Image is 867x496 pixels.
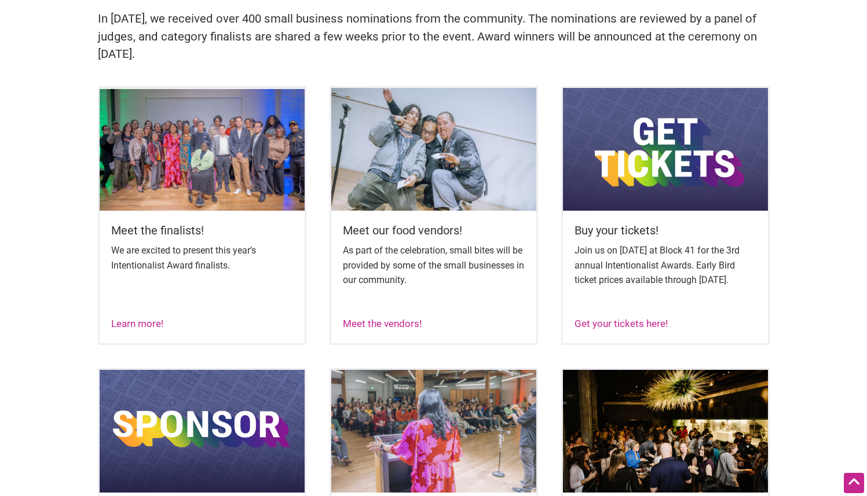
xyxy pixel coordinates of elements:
[575,243,756,288] p: Join us on [DATE] at Block 41 for the 3rd annual Intentionalist Awards. Early Bird ticket prices ...
[98,10,770,63] p: In [DATE], we received over 400 small business nominations from the community. The nominations ar...
[343,243,525,288] p: As part of the celebration, small bites will be provided by some of the small businesses in our c...
[343,318,422,329] a: Meet the vendors!
[575,318,668,329] a: Get your tickets here!
[111,243,293,273] p: We are excited to present this year’s Intentionalist Award finalists.
[111,222,293,238] h5: Meet the finalists!
[844,473,864,493] div: Scroll Back to Top
[343,222,525,238] h5: Meet our food vendors!
[111,318,163,329] a: Learn more!
[575,222,756,238] h5: Buy your tickets!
